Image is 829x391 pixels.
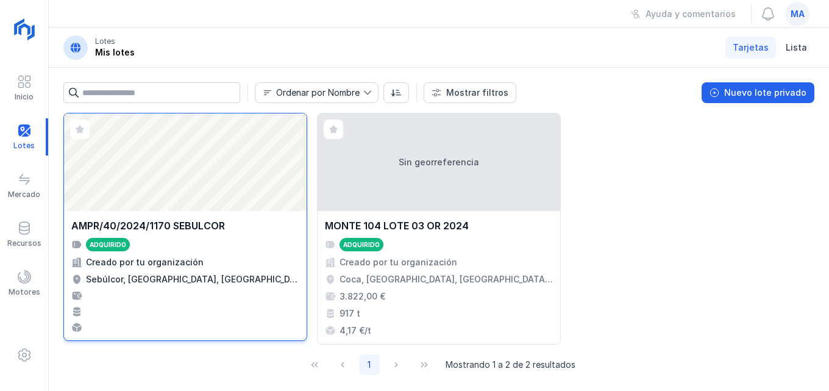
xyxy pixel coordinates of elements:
div: Mostrar filtros [446,87,508,99]
a: Sin georreferenciaMONTE 104 LOTE 03 OR 2024AdquiridoCreado por tu organizaciónCoca, [GEOGRAPHIC_D... [317,113,561,345]
div: AMPR/40/2024/1170 SEBULCOR [71,218,225,233]
button: Ayuda y comentarios [623,4,744,24]
div: Sin georreferencia [318,113,560,211]
a: Tarjetas [725,37,776,59]
div: Creado por tu organización [86,256,204,268]
span: Nombre [255,83,363,102]
button: Nuevo lote privado [702,82,814,103]
div: MONTE 104 LOTE 03 OR 2024 [325,218,469,233]
div: Recursos [7,239,41,248]
a: Lista [778,37,814,59]
button: Page 1 [359,354,380,375]
a: AMPR/40/2024/1170 SEBULCORAdquiridoCreado por tu organizaciónSebúlcor, [GEOGRAPHIC_DATA], [GEOGRA... [63,113,307,345]
div: Adquirido [90,240,126,249]
button: Mostrar filtros [424,82,516,103]
div: Inicio [15,92,34,102]
div: Adquirido [343,240,380,249]
div: Sebúlcor, [GEOGRAPHIC_DATA], [GEOGRAPHIC_DATA], [GEOGRAPHIC_DATA] [86,273,299,285]
div: Nuevo lote privado [724,87,806,99]
div: 917 t [340,307,360,320]
div: Coca, [GEOGRAPHIC_DATA], [GEOGRAPHIC_DATA], [GEOGRAPHIC_DATA] [340,273,553,285]
div: Creado por tu organización [340,256,457,268]
span: Lista [786,41,807,54]
div: Ayuda y comentarios [646,8,736,20]
div: 3.822,00 € [340,290,385,303]
div: Mercado [8,190,40,199]
div: Motores [9,287,40,297]
div: Ordenar por Nombre [276,88,360,97]
span: Mostrando 1 a 2 de 2 resultados [446,359,575,371]
span: Tarjetas [733,41,769,54]
img: logoRight.svg [9,14,40,45]
div: Lotes [95,37,115,46]
div: 4,17 €/t [340,325,371,337]
div: Mis lotes [95,46,135,59]
span: ma [791,8,805,20]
